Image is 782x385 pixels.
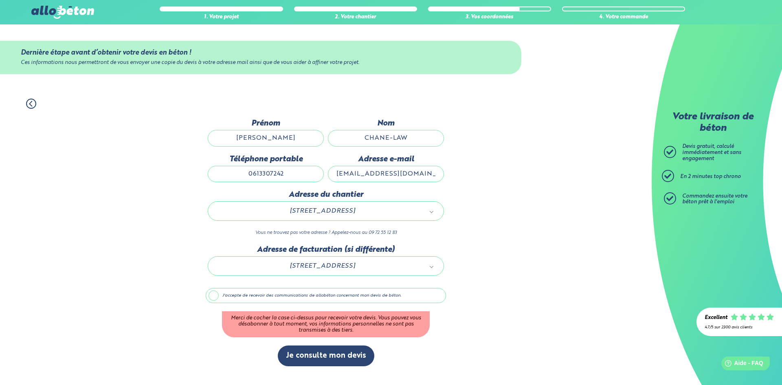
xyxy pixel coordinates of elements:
img: allobéton [31,6,94,19]
div: Excellent [705,315,727,321]
label: Adresse de facturation (si différente) [208,245,444,254]
span: Devis gratuit, calculé immédiatement et sans engagement [682,144,741,161]
span: [STREET_ADDRESS] [220,206,425,216]
label: Prénom [208,119,324,128]
label: Adresse e-mail [328,155,444,164]
label: Adresse du chantier [208,190,444,199]
input: ex : 0642930817 [208,166,324,182]
div: 2. Votre chantier [294,14,417,20]
span: Commandez ensuite votre béton prêt à l'emploi [682,194,747,205]
label: J'accepte de recevoir des communications de allobéton concernant mon devis de béton. [206,288,446,304]
label: Nom [328,119,444,128]
div: 1. Votre projet [160,14,283,20]
div: 3. Vos coordonnées [428,14,551,20]
iframe: Help widget launcher [710,353,773,376]
div: 4. Votre commande [562,14,685,20]
input: ex : contact@allobeton.fr [328,166,444,182]
a: [STREET_ADDRESS] [216,261,435,271]
button: Je consulte mon devis [278,345,374,366]
input: Quel est votre nom de famille ? [328,130,444,146]
div: Ces informations nous permettront de vous envoyer une copie du devis à votre adresse mail ainsi q... [21,60,501,66]
p: Vous ne trouvez pas votre adresse ? Appelez-nous au 09 72 55 12 83 [208,229,444,237]
input: Quel est votre prénom ? [208,130,324,146]
span: En 2 minutes top chrono [680,174,741,179]
span: [STREET_ADDRESS] [220,261,425,271]
a: [STREET_ADDRESS] [216,206,435,216]
div: Dernière étape avant d’obtenir votre devis en béton ! [21,49,501,57]
p: Votre livraison de béton [666,112,760,134]
label: Téléphone portable [208,155,324,164]
div: 4.7/5 sur 2300 avis clients [705,325,774,330]
div: Merci de cocher la case ci-dessus pour recevoir votre devis. Vous pouvez vous désabonner à tout m... [222,311,430,337]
